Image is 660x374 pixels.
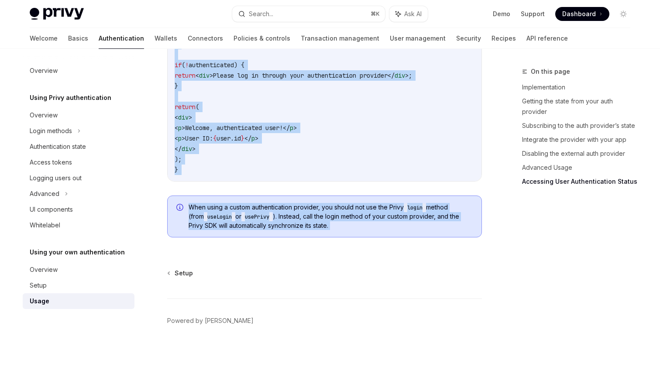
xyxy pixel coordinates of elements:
span: return [175,103,196,111]
span: ) { [234,61,244,69]
span: div [395,72,405,79]
div: Logging users out [30,173,82,183]
span: </ [244,134,251,142]
a: Transaction management [301,28,379,49]
a: Advanced Usage [522,161,637,175]
a: Setup [168,269,193,278]
a: Subscribing to the auth provider’s state [522,119,637,133]
a: Setup [23,278,134,293]
a: UI components [23,202,134,217]
span: Ask AI [404,10,422,18]
span: > [192,145,196,153]
span: div [182,145,192,153]
code: usePrivy [241,213,273,221]
a: Welcome [30,28,58,49]
span: ⌘ K [371,10,380,17]
span: p [178,134,182,142]
h5: Using your own authentication [30,247,125,257]
a: Integrate the provider with your app [522,133,637,147]
span: Dashboard [562,10,596,18]
a: Policies & controls [234,28,290,49]
div: UI components [30,204,73,215]
img: light logo [30,8,84,20]
span: authenticated [189,61,234,69]
span: When using a custom authentication provider, you should not use the Privy method (from or ). Inst... [189,203,473,230]
div: Whitelabel [30,220,60,230]
svg: Info [176,204,185,213]
button: Search...⌘K [232,6,385,22]
div: Login methods [30,126,72,136]
code: login [404,203,426,212]
span: ( [196,103,199,111]
span: > [189,113,192,121]
span: } [175,166,178,174]
span: div [199,72,210,79]
span: </ [283,124,290,132]
a: Wallets [155,28,177,49]
div: Overview [30,264,58,275]
span: > [293,124,297,132]
div: Overview [30,65,58,76]
code: useLogin [204,213,235,221]
a: Access tokens [23,154,134,170]
a: Overview [23,262,134,278]
a: Whitelabel [23,217,134,233]
span: ; [409,72,412,79]
div: Authentication state [30,141,86,152]
span: > [182,124,185,132]
div: Search... [249,9,273,19]
span: } [175,82,178,90]
a: API reference [526,28,568,49]
a: Overview [23,107,134,123]
span: > [210,72,213,79]
a: Usage [23,293,134,309]
span: div [178,113,189,121]
a: Support [521,10,545,18]
span: id [234,134,241,142]
a: Implementation [522,80,637,94]
a: Authentication state [23,139,134,154]
a: Authentication [99,28,144,49]
span: </ [388,72,395,79]
span: > [255,134,258,142]
span: } [241,134,244,142]
a: Overview [23,63,134,79]
button: Ask AI [389,6,428,22]
span: Setup [175,269,193,278]
span: ); [175,155,182,163]
div: Setup [30,280,47,291]
a: Logging users out [23,170,134,186]
span: { [213,134,217,142]
span: < [175,134,178,142]
span: On this page [531,66,570,77]
span: if [175,61,182,69]
div: Overview [30,110,58,120]
a: Connectors [188,28,223,49]
a: Getting the state from your auth provider [522,94,637,119]
div: Advanced [30,189,59,199]
a: Recipes [492,28,516,49]
span: ! [185,61,189,69]
button: Toggle dark mode [616,7,630,21]
a: Basics [68,28,88,49]
span: . [230,134,234,142]
span: user [217,134,230,142]
span: p [178,124,182,132]
a: Disabling the external auth provider [522,147,637,161]
a: Powered by [PERSON_NAME] [167,316,254,325]
a: Dashboard [555,7,609,21]
span: < [196,72,199,79]
span: > [405,72,409,79]
span: < [175,113,178,121]
span: p [290,124,293,132]
span: < [175,124,178,132]
a: Demo [493,10,510,18]
span: </ [175,145,182,153]
div: Usage [30,296,49,306]
div: Access tokens [30,157,72,168]
span: return [175,72,196,79]
span: > [182,134,185,142]
span: User ID: [185,134,213,142]
a: Accessing User Authentication Status [522,175,637,189]
span: p [251,134,255,142]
